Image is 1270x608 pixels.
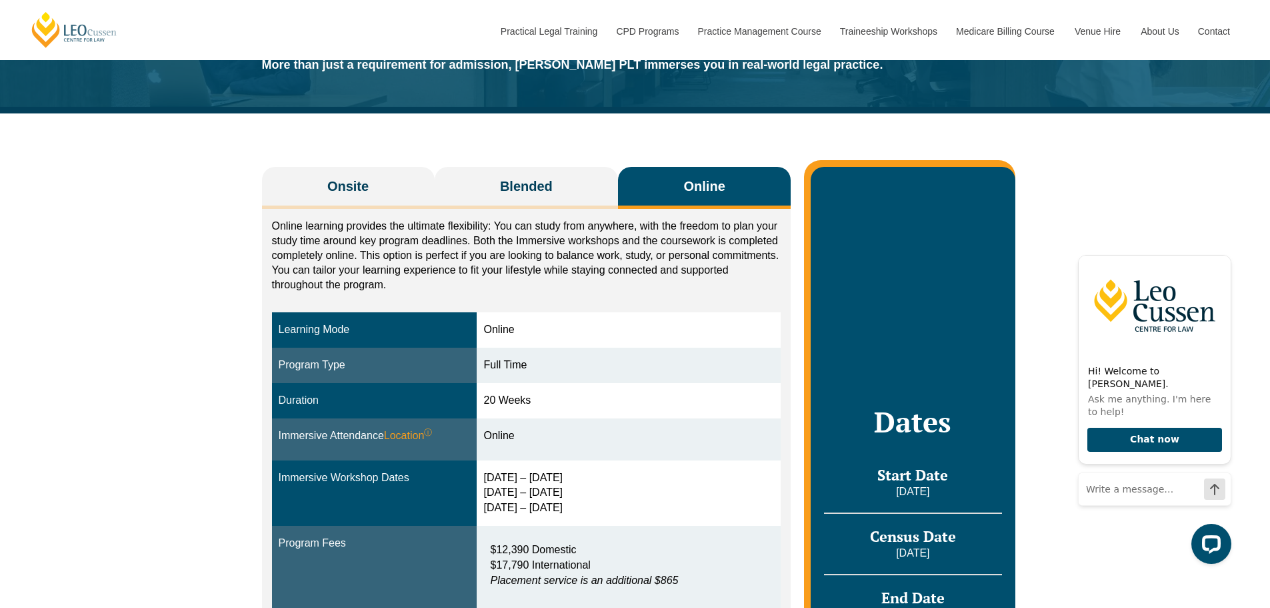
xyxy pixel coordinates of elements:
div: Online [483,322,774,338]
em: Placement service is an additional $865 [490,575,678,586]
iframe: LiveChat chat widget [1067,242,1237,575]
a: Practice Management Course [688,3,830,60]
p: [DATE] [824,546,1001,561]
span: $12,390 Domestic [490,544,576,555]
span: Onsite [327,177,369,196]
div: 20 Weeks [483,393,774,408]
a: Traineeship Workshops [830,3,946,60]
div: Immersive Workshop Dates [279,471,471,486]
a: Practical Legal Training [491,3,607,60]
span: Census Date [870,527,956,546]
a: About Us [1131,3,1188,60]
p: Online learning provides the ultimate flexibility: You can study from anywhere, with the freedom ... [272,219,781,292]
a: CPD Programs [606,3,687,60]
a: Contact [1188,3,1240,60]
div: Program Type [279,358,471,373]
div: Duration [279,393,471,408]
div: Learning Mode [279,322,471,338]
a: Medicare Billing Course [946,3,1065,60]
h2: Dates [824,405,1001,438]
span: Online [684,177,725,196]
p: [DATE] [824,485,1001,499]
span: Start Date [877,465,948,485]
sup: ⓘ [424,428,432,437]
span: $17,790 International [490,559,590,571]
div: Immersive Attendance [279,428,471,444]
a: Venue Hire [1065,3,1131,60]
span: End Date [881,588,945,607]
div: Program Fees [279,536,471,551]
span: Location [384,428,433,444]
a: [PERSON_NAME] Centre for Law [30,11,119,49]
div: [DATE] – [DATE] [DATE] – [DATE] [DATE] – [DATE] [483,471,774,517]
div: Full Time [483,358,774,373]
div: Online [483,428,774,444]
span: Blended [500,177,553,196]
